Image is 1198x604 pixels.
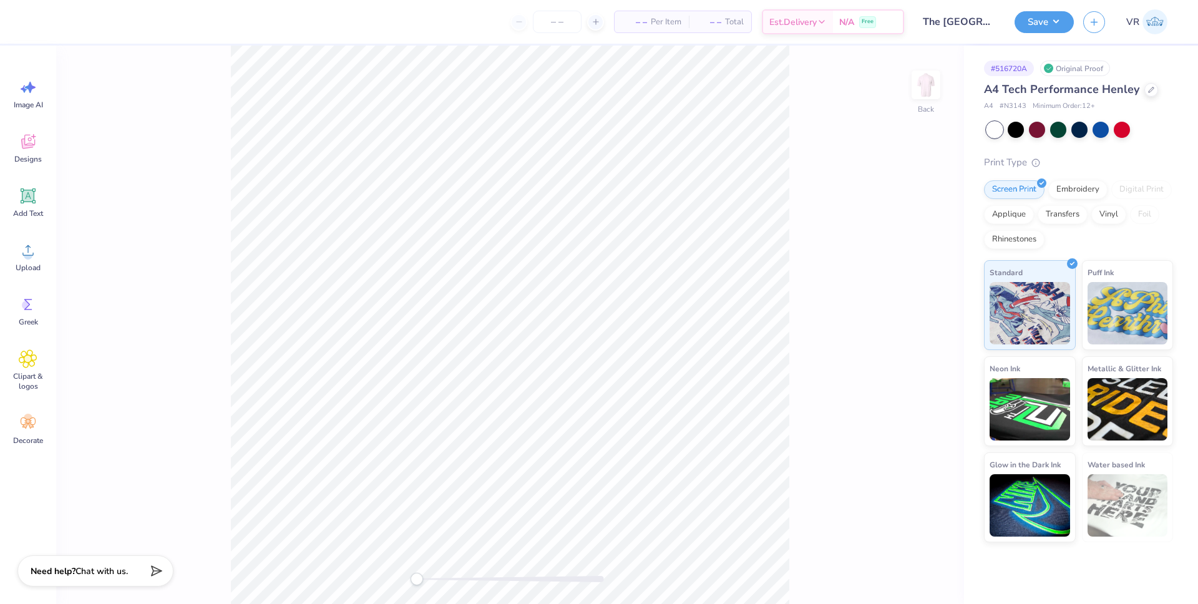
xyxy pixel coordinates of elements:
[1126,15,1139,29] span: VR
[1121,9,1173,34] a: VR
[1088,474,1168,537] img: Water based Ink
[1088,266,1114,279] span: Puff Ink
[725,16,744,29] span: Total
[839,16,854,29] span: N/A
[1015,11,1074,33] button: Save
[990,282,1070,344] img: Standard
[14,100,43,110] span: Image AI
[918,104,934,115] div: Back
[990,378,1070,441] img: Neon Ink
[990,474,1070,537] img: Glow in the Dark Ink
[984,180,1045,199] div: Screen Print
[984,205,1034,224] div: Applique
[16,263,41,273] span: Upload
[7,371,49,391] span: Clipart & logos
[622,16,647,29] span: – –
[1088,282,1168,344] img: Puff Ink
[1088,458,1145,471] span: Water based Ink
[862,17,874,26] span: Free
[1130,205,1159,224] div: Foil
[913,9,1005,34] input: Untitled Design
[1111,180,1172,199] div: Digital Print
[984,155,1173,170] div: Print Type
[984,101,993,112] span: A4
[1088,362,1161,375] span: Metallic & Glitter Ink
[990,458,1061,471] span: Glow in the Dark Ink
[31,565,75,577] strong: Need help?
[1088,378,1168,441] img: Metallic & Glitter Ink
[75,565,128,577] span: Chat with us.
[1040,61,1110,76] div: Original Proof
[913,72,938,97] img: Back
[984,61,1034,76] div: # 516720A
[1038,205,1088,224] div: Transfers
[990,266,1023,279] span: Standard
[13,208,43,218] span: Add Text
[14,154,42,164] span: Designs
[533,11,582,33] input: – –
[984,82,1139,97] span: A4 Tech Performance Henley
[411,573,423,585] div: Accessibility label
[651,16,681,29] span: Per Item
[984,230,1045,249] div: Rhinestones
[1000,101,1026,112] span: # N3143
[13,436,43,446] span: Decorate
[1091,205,1126,224] div: Vinyl
[990,362,1020,375] span: Neon Ink
[1033,101,1095,112] span: Minimum Order: 12 +
[769,16,817,29] span: Est. Delivery
[19,317,38,327] span: Greek
[1142,9,1167,34] img: Vincent Roxas
[1048,180,1108,199] div: Embroidery
[696,16,721,29] span: – –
